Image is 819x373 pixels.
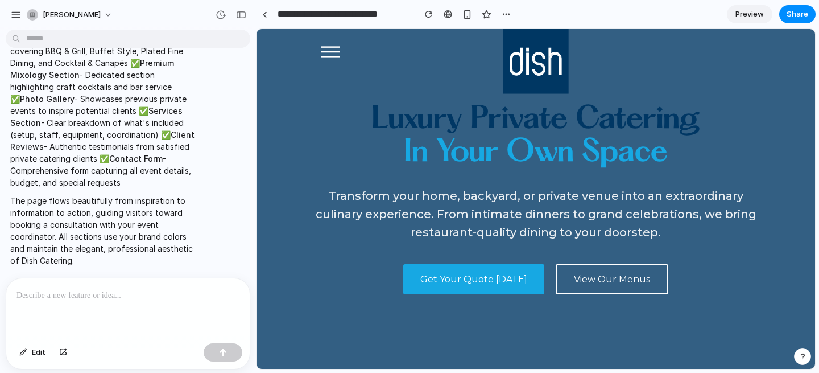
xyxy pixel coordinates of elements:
[299,235,412,265] button: View Our Menus
[43,9,101,21] span: [PERSON_NAME]
[22,6,118,24] button: [PERSON_NAME]
[727,5,772,23] a: Preview
[147,235,288,265] button: Get Your Quote [DATE]
[52,75,507,146] h1: Luxury Private Catering
[14,343,51,362] button: Edit
[10,130,195,151] strong: Client Reviews
[787,9,808,20] span: Share
[10,9,200,188] p: ✅ - Stunning background with compelling messaging about luxury private catering ✅ - Four detailed...
[109,154,163,163] strong: Contact Form
[10,195,200,267] p: The page flows beautifully from inspiration to information to action, guiding visitors toward boo...
[735,9,764,20] span: Preview
[147,108,411,140] span: In Your Own Space
[20,94,75,104] strong: Photo Gallery
[779,5,816,23] button: Share
[32,347,45,358] span: Edit
[10,106,183,128] strong: Services Section
[10,58,174,80] strong: Premium Mixology Section
[52,158,507,212] p: Transform your home, backyard, or private venue into an extraordinary culinary experience. From i...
